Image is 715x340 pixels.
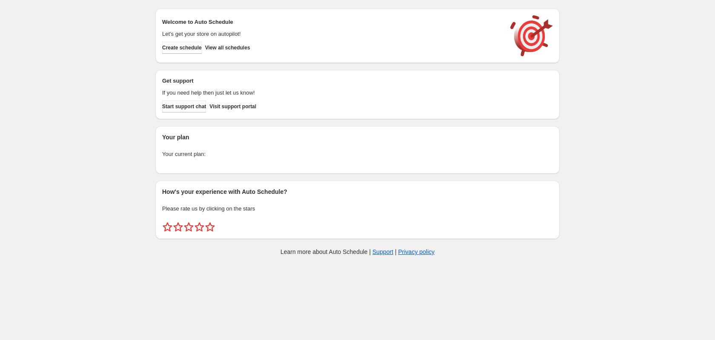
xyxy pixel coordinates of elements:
[205,44,250,51] span: View all schedules
[372,248,393,255] a: Support
[205,42,250,54] button: View all schedules
[162,42,202,54] button: Create schedule
[162,44,202,51] span: Create schedule
[162,77,502,85] h2: Get support
[162,150,553,158] p: Your current plan:
[162,205,553,213] p: Please rate us by clicking on the stars
[280,248,435,256] p: Learn more about Auto Schedule | |
[162,18,502,26] h2: Welcome to Auto Schedule
[162,187,553,196] h2: How's your experience with Auto Schedule?
[162,89,502,97] p: If you need help then just let us know!
[162,30,502,38] p: Let's get your store on autopilot!
[209,101,256,112] a: Visit support portal
[162,133,553,141] h2: Your plan
[162,103,206,110] span: Start support chat
[398,248,435,255] a: Privacy policy
[209,103,256,110] span: Visit support portal
[162,101,206,112] a: Start support chat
